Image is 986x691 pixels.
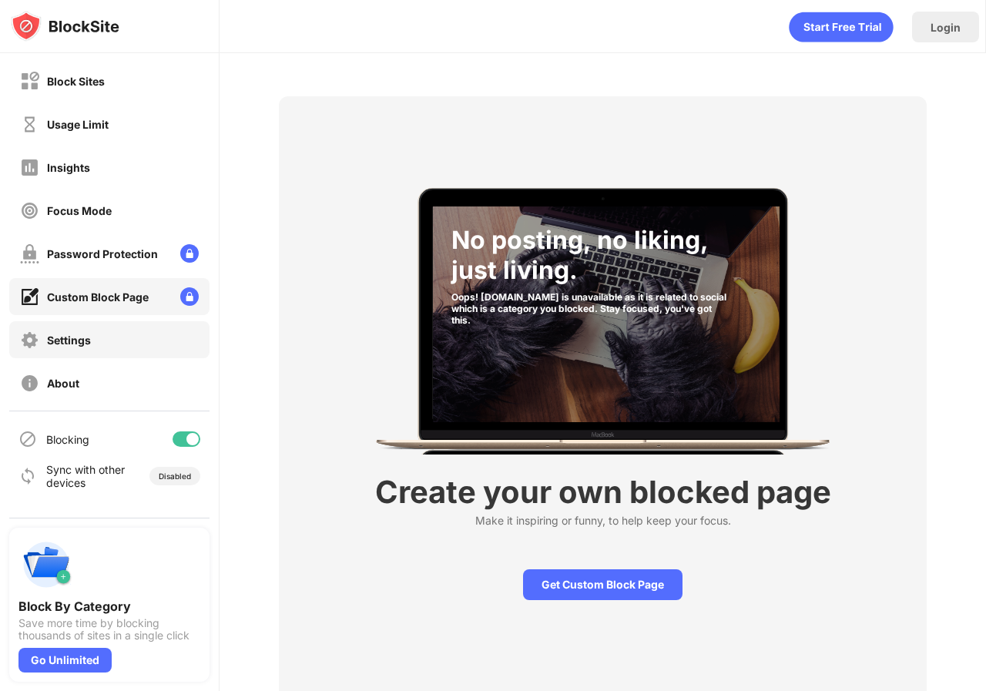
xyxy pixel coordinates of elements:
[18,599,200,614] div: Block By Category
[46,433,89,446] div: Blocking
[789,12,894,42] div: animation
[433,206,780,422] img: category-socialNetworksAndOnlineCommunities-001.jpg
[20,72,39,91] img: block-off.svg
[475,514,731,532] div: Make it inspiring or funny, to help keep your focus.
[20,330,39,350] img: settings-off.svg
[159,471,191,481] div: Disabled
[47,118,109,131] div: Usage Limit
[20,115,39,134] img: time-usage-off.svg
[18,537,74,592] img: push-categories.svg
[18,467,37,485] img: sync-icon.svg
[47,75,105,88] div: Block Sites
[47,161,90,174] div: Insights
[18,430,37,448] img: blocking-icon.svg
[20,158,39,177] img: insights-off.svg
[18,648,112,673] div: Go Unlimited
[20,374,39,393] img: about-off.svg
[451,291,733,326] div: Oops! [DOMAIN_NAME] is unavailable as it is related to social which is a category you blocked. St...
[20,244,39,263] img: password-protection-off.svg
[180,287,199,306] img: lock-menu.svg
[180,244,199,263] img: lock-menu.svg
[18,617,200,642] div: Save more time by blocking thousands of sites in a single click
[47,334,91,347] div: Settings
[523,569,682,600] div: Get Custom Block Page
[47,290,149,304] div: Custom Block Page
[47,247,158,260] div: Password Protection
[375,473,831,511] div: Create your own blocked page
[46,463,126,489] div: Sync with other devices
[451,225,733,285] div: No posting, no liking, just living.
[11,11,119,42] img: logo-blocksite.svg
[47,377,79,390] div: About
[20,287,39,307] img: customize-block-page-on.svg
[47,204,112,217] div: Focus Mode
[931,21,961,34] div: Login
[20,201,39,220] img: focus-off.svg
